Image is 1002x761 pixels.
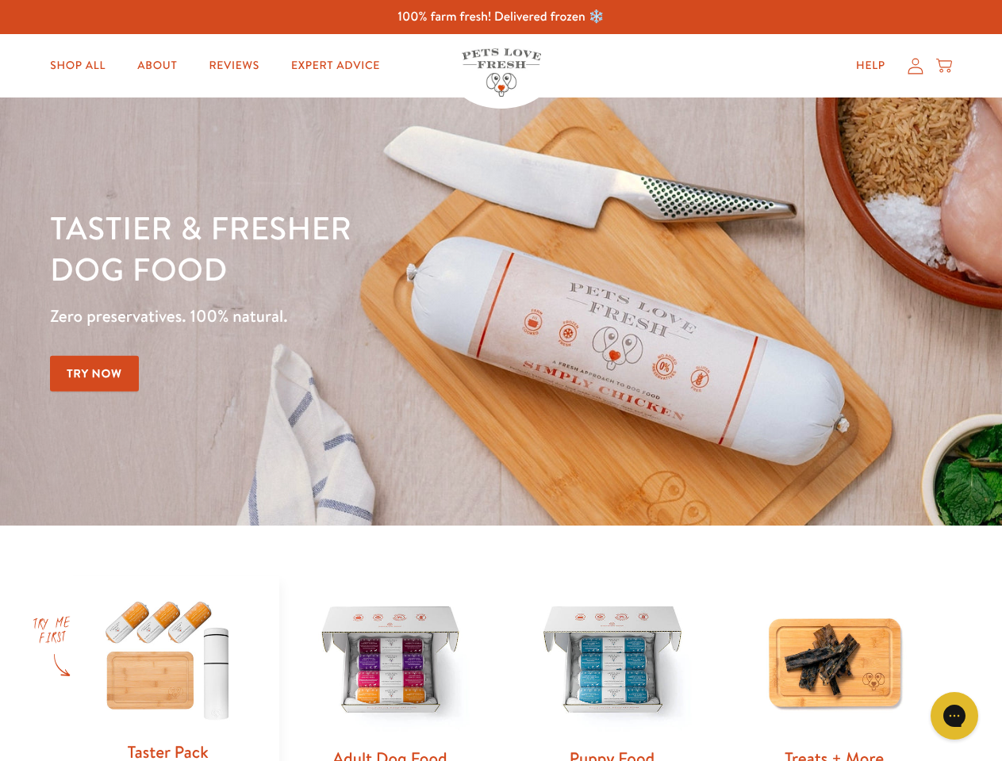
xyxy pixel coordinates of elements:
[843,50,898,82] a: Help
[278,50,393,82] a: Expert Advice
[37,50,118,82] a: Shop All
[50,207,651,289] h1: Tastier & fresher dog food
[923,686,986,745] iframe: Gorgias live chat messenger
[50,356,139,392] a: Try Now
[50,302,651,331] p: Zero preservatives. 100% natural.
[462,48,541,97] img: Pets Love Fresh
[125,50,190,82] a: About
[196,50,271,82] a: Reviews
